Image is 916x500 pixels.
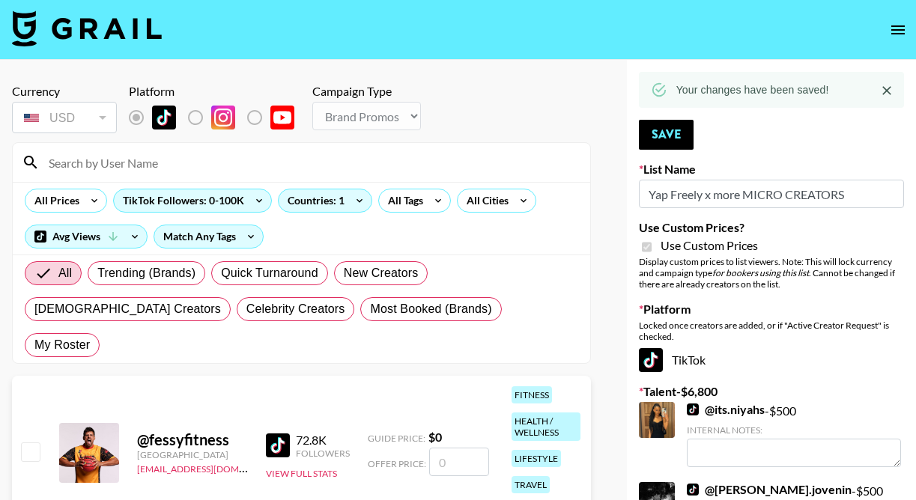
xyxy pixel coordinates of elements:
span: My Roster [34,336,90,354]
label: Talent - $ 6,800 [639,384,904,399]
button: Close [876,79,898,102]
div: - $ 500 [687,402,901,467]
em: for bookers using this list [712,267,809,278]
div: All Prices [25,189,82,212]
span: Guide Price: [368,433,425,444]
input: 0 [429,448,489,476]
input: Search by User Name [40,150,581,174]
div: Followers [296,448,350,459]
img: TikTok [152,106,176,129]
div: All Cities [458,189,512,212]
a: @its.niyahs [687,402,765,417]
span: New Creators [344,264,419,282]
div: 72.8K [296,433,350,448]
span: All [58,264,72,282]
div: @ fessyfitness [137,430,248,449]
div: All Tags [379,189,426,212]
strong: $ 0 [428,430,442,444]
span: Most Booked (Brands) [370,300,491,318]
div: Match Any Tags [154,225,263,248]
div: Locked once creators are added, or if "Active Creator Request" is checked. [639,320,904,342]
a: [EMAIL_ADDRESS][DOMAIN_NAME] [137,460,288,475]
button: open drawer [883,15,913,45]
div: Platform [129,84,306,99]
label: List Name [639,162,904,177]
div: Avg Views [25,225,147,248]
div: Currency [12,84,117,99]
span: Use Custom Prices [661,238,758,253]
span: Quick Turnaround [221,264,318,282]
div: [GEOGRAPHIC_DATA] [137,449,248,460]
span: Offer Price: [368,458,426,469]
img: TikTok [639,348,663,372]
div: health / wellness [512,412,580,441]
div: Internal Notes: [687,424,901,436]
span: Celebrity Creators [246,300,345,318]
button: Save [639,120,694,150]
img: TikTok [687,484,699,496]
label: Platform [639,302,904,317]
span: Trending (Brands) [97,264,195,282]
span: [DEMOGRAPHIC_DATA] Creators [34,300,221,318]
div: Countries: 1 [279,189,371,212]
img: YouTube [270,106,294,129]
div: travel [512,476,550,493]
img: TikTok [266,433,290,457]
div: Campaign Type [312,84,421,99]
div: List locked to TikTok. [129,102,306,133]
div: Currency is locked to USD [12,99,117,136]
label: Use Custom Prices? [639,220,904,235]
div: lifestyle [512,450,561,467]
div: TikTok [639,348,904,372]
img: TikTok [687,403,699,415]
img: Instagram [211,106,235,129]
button: View Full Stats [266,468,337,479]
div: Your changes have been saved! [676,76,829,103]
img: Grail Talent [12,10,162,46]
div: Display custom prices to list viewers. Note: This will lock currency and campaign type . Cannot b... [639,256,904,290]
div: TikTok Followers: 0-100K [114,189,271,212]
div: fitness [512,386,552,403]
a: @[PERSON_NAME].jovenin [687,482,852,497]
div: USD [15,105,114,131]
